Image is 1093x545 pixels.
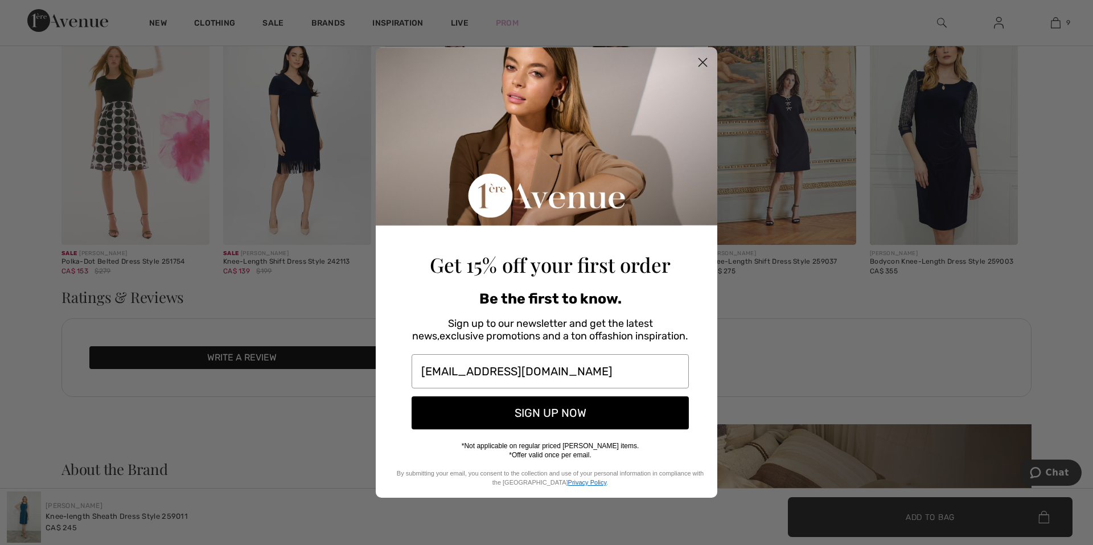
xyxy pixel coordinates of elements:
[412,317,653,342] span: Sign up to our newsletter and get the latest news,
[479,290,622,307] span: Be the first to know.
[568,479,607,486] a: Privacy Policy
[25,8,48,18] span: Chat
[693,52,713,72] button: Close dialog
[397,470,704,486] span: By submitting your email, you consent to the collection and use of your personal information in c...
[430,251,671,278] span: Get 15% off your first order
[509,451,591,459] span: *Offer valid once per email.
[602,330,688,342] span: fashion inspiration.
[412,354,689,388] input: Enter Your Email
[412,396,689,429] button: SIGN UP NOW
[462,442,639,450] span: *Not applicable on regular priced [PERSON_NAME] items.
[439,330,602,342] span: exclusive promotions and a ton of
